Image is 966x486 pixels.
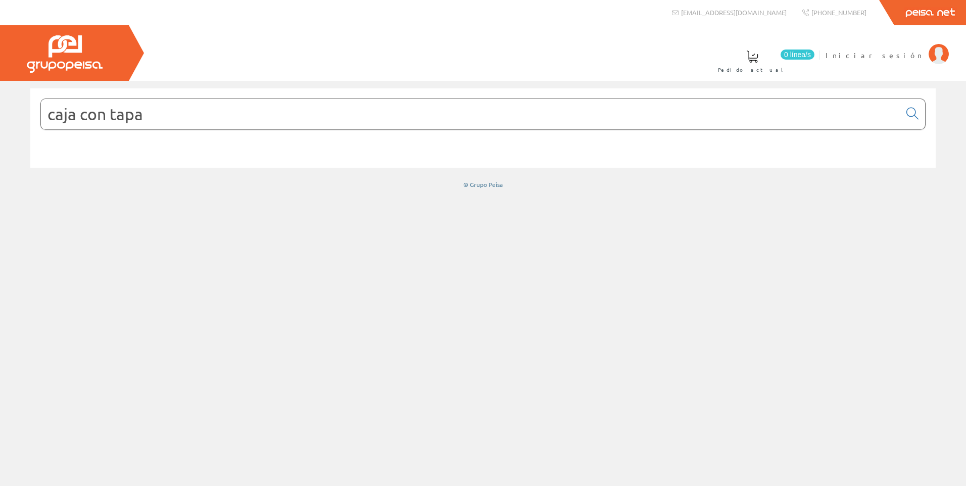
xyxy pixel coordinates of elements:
span: [EMAIL_ADDRESS][DOMAIN_NAME] [681,8,787,17]
img: Grupo Peisa [27,35,103,73]
a: Iniciar sesión [826,42,949,52]
span: Iniciar sesión [826,50,924,60]
input: Buscar... [41,99,900,129]
div: © Grupo Peisa [30,180,936,189]
span: 0 línea/s [781,50,814,60]
span: [PHONE_NUMBER] [811,8,866,17]
span: Pedido actual [718,65,787,75]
